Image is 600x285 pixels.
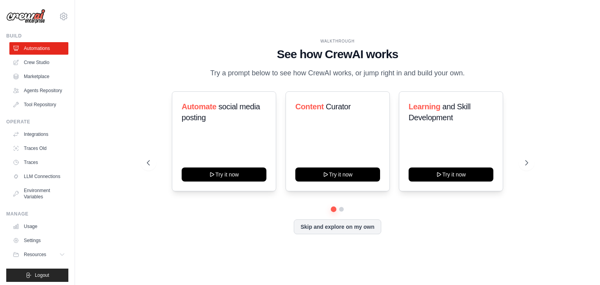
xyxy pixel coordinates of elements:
a: Crew Studio [9,56,68,69]
button: Try it now [182,167,266,182]
a: Traces Old [9,142,68,155]
a: Usage [9,220,68,233]
a: Marketplace [9,70,68,83]
button: Skip and explore on my own [294,219,381,234]
div: Operate [6,119,68,125]
img: Logo [6,9,45,24]
span: Automate [182,102,216,111]
button: Try it now [409,167,493,182]
a: LLM Connections [9,170,68,183]
div: Build [6,33,68,39]
button: Try it now [295,167,380,182]
span: Logout [35,272,49,278]
span: Learning [409,102,440,111]
p: Try a prompt below to see how CrewAI works, or jump right in and build your own. [206,68,469,79]
a: Traces [9,156,68,169]
a: Integrations [9,128,68,141]
span: Curator [326,102,351,111]
span: Resources [24,251,46,258]
a: Tool Repository [9,98,68,111]
div: WALKTHROUGH [147,38,528,44]
button: Resources [9,248,68,261]
a: Agents Repository [9,84,68,97]
span: Content [295,102,324,111]
span: social media posting [182,102,260,122]
a: Settings [9,234,68,247]
button: Logout [6,269,68,282]
a: Environment Variables [9,184,68,203]
div: Manage [6,211,68,217]
a: Automations [9,42,68,55]
h1: See how CrewAI works [147,47,528,61]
